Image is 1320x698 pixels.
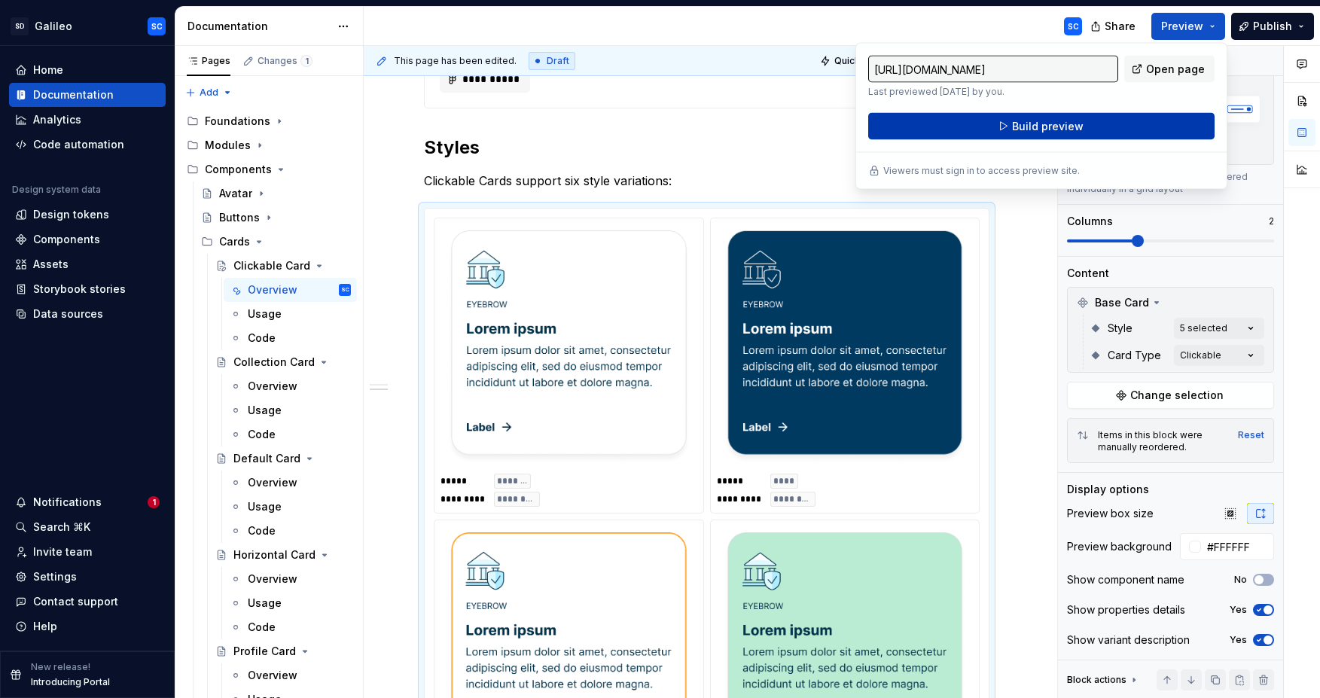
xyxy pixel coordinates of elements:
a: Code [224,326,357,350]
a: Open page [1124,56,1215,83]
p: Viewers must sign in to access preview site. [883,165,1080,177]
div: Notifications [33,495,102,510]
h2: Styles [424,136,989,160]
div: Show properties details [1067,602,1185,617]
a: Usage [224,591,357,615]
a: Documentation [9,83,166,107]
div: Code [248,427,276,442]
div: Default Card [233,451,300,466]
div: Design system data [12,184,101,196]
a: Data sources [9,302,166,326]
a: Components [9,227,166,251]
div: Usage [248,596,282,611]
div: Galileo [35,19,72,34]
div: Overview [248,379,297,394]
div: Code automation [33,137,124,152]
div: Data sources [33,306,103,322]
div: Search ⌘K [33,520,90,535]
div: Pages [187,55,230,67]
div: Overview [248,572,297,587]
div: Collection Card [233,355,315,370]
div: Profile Card [233,644,296,659]
span: Build preview [1012,119,1084,134]
div: 5 selected [1180,322,1227,334]
div: Avatar [219,186,252,201]
button: Help [9,614,166,639]
div: Overview [248,475,297,490]
div: Changes [258,55,312,67]
a: Avatar [195,181,357,206]
span: Share [1105,19,1136,34]
div: Components [205,162,272,177]
div: Assets [33,257,69,272]
div: Invite team [33,544,92,559]
a: Horizontal Card [209,543,357,567]
div: Usage [248,403,282,418]
div: Content [1067,266,1109,281]
div: Preview box size [1067,506,1154,521]
span: 1 [148,496,160,508]
div: Modules [181,133,357,157]
span: 1 [300,55,312,67]
a: Profile Card [209,639,357,663]
a: Storybook stories [9,277,166,301]
a: Assets [9,252,166,276]
div: SD [11,17,29,35]
div: Documentation [33,87,114,102]
div: Home [33,62,63,78]
div: Cards [219,234,250,249]
div: Settings [33,569,77,584]
span: Open page [1146,62,1205,77]
div: Foundations [181,109,357,133]
div: Help [33,619,57,634]
span: Change selection [1130,388,1224,403]
p: Clickable Cards support six style variations: [424,172,989,190]
label: Yes [1230,604,1247,616]
div: Clickable [1180,349,1221,361]
a: Code [224,519,357,543]
div: Documentation [187,19,330,34]
a: Default Card [209,447,357,471]
div: Items in this block were manually reordered. [1098,429,1229,453]
a: Settings [9,565,166,589]
div: Clickable Card [233,258,310,273]
span: Quick preview [834,55,899,67]
div: Cards [195,230,357,254]
button: Reset [1238,429,1264,441]
button: Contact support [9,590,166,614]
button: Preview [1151,13,1225,40]
div: Block actions [1067,674,1126,686]
div: Components [181,157,357,181]
button: Clickable [1174,345,1264,366]
div: Overview [248,668,297,683]
div: Contact support [33,594,118,609]
div: SC [1068,20,1079,32]
button: Change selection [1067,382,1274,409]
span: Base Card [1095,295,1149,310]
div: Buttons [219,210,260,225]
a: Collection Card [209,350,357,374]
a: Invite team [9,540,166,564]
div: Preview background [1067,539,1172,554]
div: Usage [248,306,282,322]
div: Display options [1067,482,1149,497]
div: Block actions [1067,669,1140,690]
span: This page has been edited. [394,55,517,67]
button: Notifications1 [9,490,166,514]
div: Code [248,620,276,635]
a: Code [224,422,357,447]
div: Storybook stories [33,282,126,297]
a: Overview [224,471,357,495]
a: Buttons [195,206,357,230]
input: Auto [1201,533,1274,560]
a: Clickable Card [209,254,357,278]
a: Code [224,615,357,639]
div: Show variant description [1067,632,1190,648]
p: New release! [31,661,90,673]
div: Overview [248,282,297,297]
a: Design tokens [9,203,166,227]
div: Base Card [1071,291,1270,315]
div: Code [248,523,276,538]
span: Add [200,87,218,99]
